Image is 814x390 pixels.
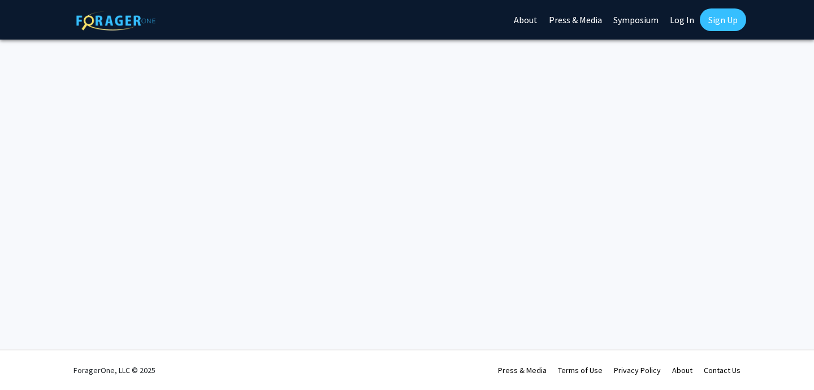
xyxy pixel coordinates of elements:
a: Contact Us [704,365,741,375]
a: Privacy Policy [614,365,661,375]
a: Press & Media [498,365,547,375]
a: Sign Up [700,8,746,31]
div: ForagerOne, LLC © 2025 [73,350,155,390]
img: ForagerOne Logo [76,11,155,31]
a: About [672,365,692,375]
a: Terms of Use [558,365,603,375]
